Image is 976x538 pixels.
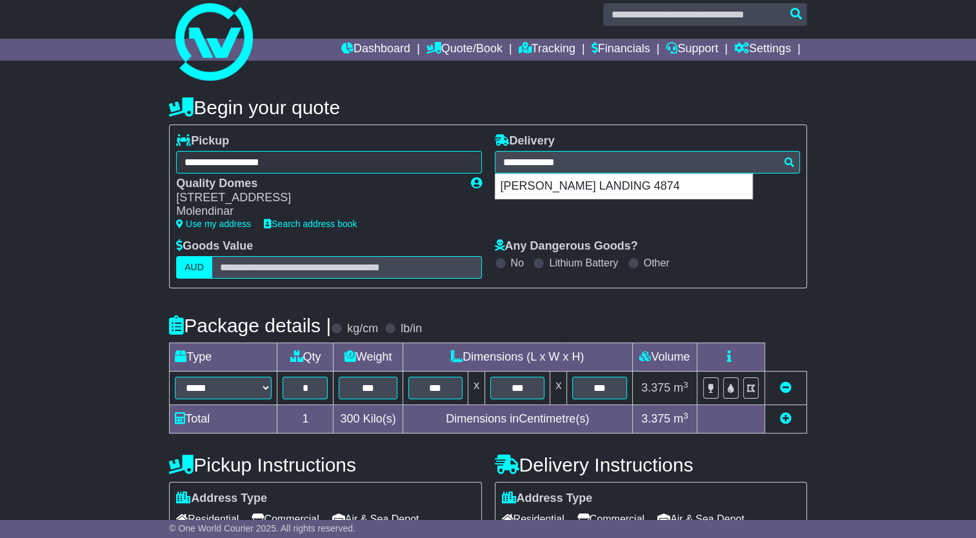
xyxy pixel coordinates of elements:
label: Any Dangerous Goods? [495,239,638,254]
a: Dashboard [341,39,410,61]
span: Air & Sea Depot [657,509,744,529]
span: Residential [502,509,564,529]
td: Type [170,343,277,372]
a: Remove this item [780,381,792,394]
td: Kilo(s) [334,405,403,433]
label: Pickup [176,134,229,148]
td: x [550,372,567,405]
label: Address Type [502,492,593,506]
label: Lithium Battery [549,257,618,269]
td: Dimensions in Centimetre(s) [403,405,632,433]
label: Delivery [495,134,555,148]
sup: 3 [683,380,688,390]
a: Add new item [780,412,792,425]
h4: Delivery Instructions [495,454,807,475]
label: Other [644,257,670,269]
label: Address Type [176,492,267,506]
td: 1 [277,405,334,433]
h4: Pickup Instructions [169,454,481,475]
span: Residential [176,509,239,529]
a: Financials [592,39,650,61]
span: 3.375 [641,412,670,425]
span: m [673,412,688,425]
a: Settings [734,39,791,61]
span: m [673,381,688,394]
label: AUD [176,256,212,279]
label: lb/in [401,322,422,336]
div: [STREET_ADDRESS] [176,191,457,205]
td: Weight [334,343,403,372]
sup: 3 [683,411,688,421]
span: 300 [341,412,360,425]
td: x [468,372,485,405]
a: Support [666,39,718,61]
div: Quality Domes [176,177,457,191]
h4: Package details | [169,315,331,336]
td: Total [170,405,277,433]
div: [PERSON_NAME] LANDING 4874 [495,174,752,199]
label: kg/cm [347,322,378,336]
td: Dimensions (L x W x H) [403,343,632,372]
td: Qty [277,343,334,372]
a: Search address book [264,219,357,229]
span: Commercial [577,509,644,529]
a: Quote/Book [426,39,503,61]
td: Volume [632,343,697,372]
span: Commercial [252,509,319,529]
span: 3.375 [641,381,670,394]
a: Tracking [519,39,575,61]
div: Molendinar [176,204,457,219]
span: Air & Sea Depot [332,509,419,529]
a: Use my address [176,219,251,229]
label: No [511,257,524,269]
h4: Begin your quote [169,97,807,118]
label: Goods Value [176,239,253,254]
span: © One World Courier 2025. All rights reserved. [169,523,355,533]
